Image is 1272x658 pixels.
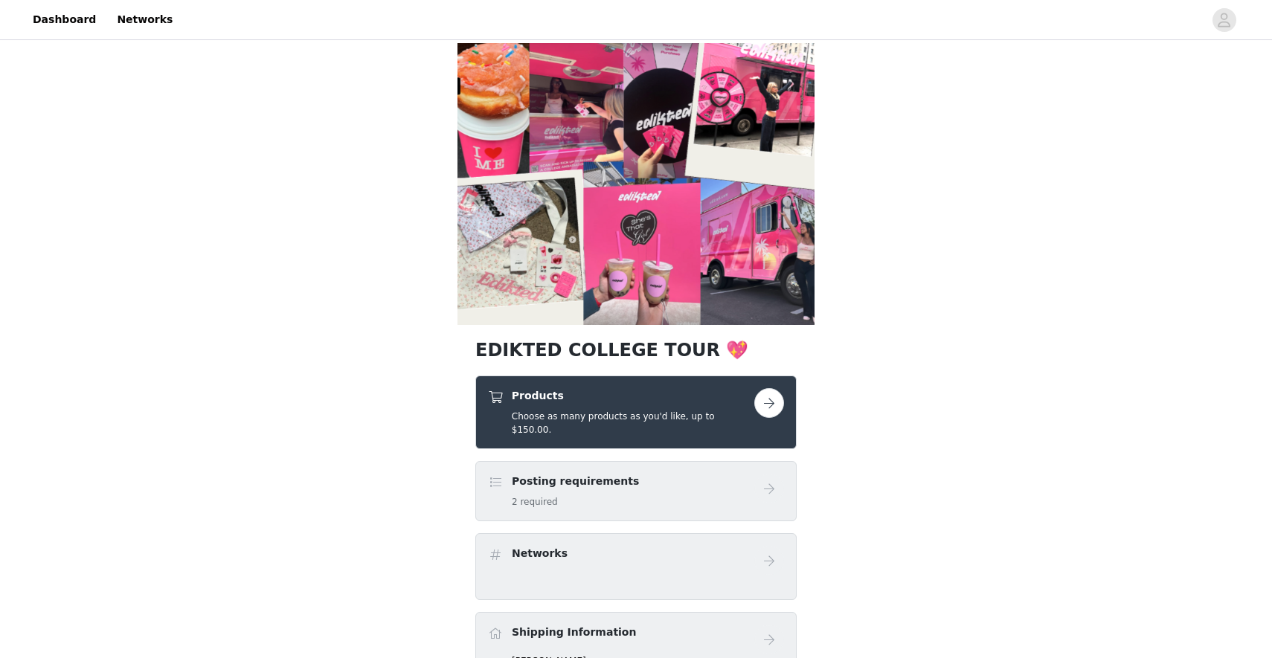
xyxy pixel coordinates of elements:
[512,388,754,404] h4: Products
[108,3,182,36] a: Networks
[457,43,815,325] img: campaign image
[512,410,754,436] h5: Choose as many products as you'd like, up to $150.00.
[475,533,797,600] div: Networks
[475,375,797,449] div: Products
[1217,8,1231,32] div: avatar
[512,495,639,509] h5: 2 required
[475,461,797,521] div: Posting requirements
[512,474,639,489] h4: Posting requirements
[24,3,105,36] a: Dashboard
[512,546,568,561] h4: Networks
[475,337,797,364] h1: EDIKTED COLLEGE TOUR 💖
[512,625,636,640] h4: Shipping Information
